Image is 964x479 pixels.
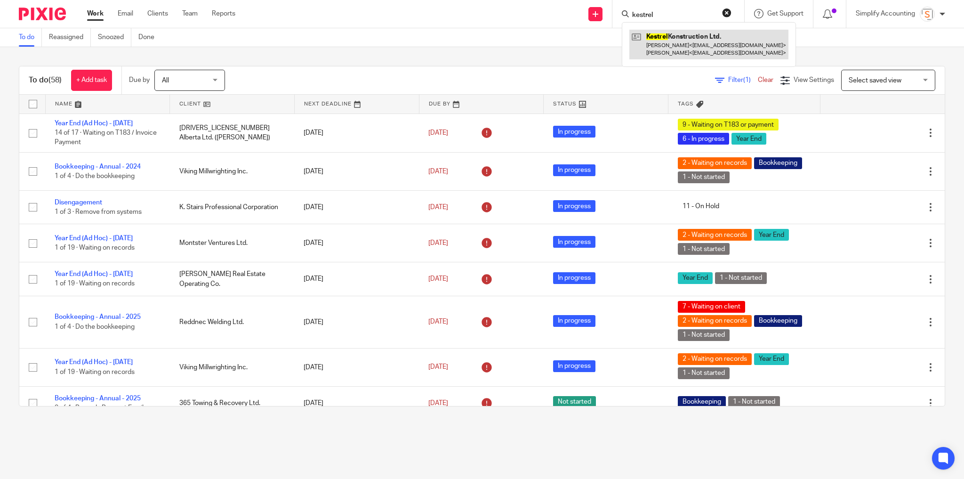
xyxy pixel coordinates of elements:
a: Clear [758,77,773,83]
span: 2 - Waiting on records [678,315,752,327]
td: K. Stairs Professional Corporation [170,190,295,224]
a: Done [138,28,161,47]
span: 6 - In progress [678,133,729,145]
span: Get Support [767,10,803,17]
span: [DATE] [428,319,448,325]
a: Clients [147,9,168,18]
span: 1 - Not started [678,367,730,379]
button: Clear [722,8,731,17]
a: + Add task [71,70,112,91]
span: In progress [553,272,595,284]
span: 7 - Waiting on client [678,301,745,313]
a: Bookkeeping - Annual - 2024 [55,163,141,170]
td: [DATE] [294,224,419,262]
span: In progress [553,236,595,248]
span: In progress [553,126,595,138]
td: [DATE] [294,296,419,348]
span: (1) [743,77,751,83]
span: 1 of 4 · Do the bookkeeping [55,173,135,179]
a: Bookkeeping - Annual - 2025 [55,314,141,320]
a: Work [87,9,104,18]
span: (58) [48,76,62,84]
span: In progress [553,200,595,212]
span: In progress [553,315,595,327]
span: 1 of 4 · Do the bookkeeping [55,324,135,330]
span: Bookkeeping [678,396,726,408]
span: 9 - Waiting on T183 or payment [678,119,779,130]
a: Email [118,9,133,18]
span: 1 of 19 · Waiting on records [55,245,135,252]
td: Viking Millwrighting Inc. [170,348,295,386]
td: Montster Ventures Ltd. [170,224,295,262]
img: Screenshot%202023-11-29%20141159.png [920,7,935,22]
a: Snoozed [98,28,131,47]
span: 1 of 19 · Waiting on records [55,281,135,287]
td: [DATE] [294,262,419,296]
span: [DATE] [428,204,448,211]
span: Year End [731,133,766,145]
a: Reassigned [49,28,91,47]
td: 365 Towing & Recovery Ltd. [170,386,295,420]
span: 1 - Not started [678,329,730,341]
span: Year End [754,353,789,365]
a: Year End (Ad Hoc) - [DATE] [55,120,133,127]
span: 1 - Not started [678,171,730,183]
span: Year End [754,229,789,241]
a: Team [182,9,198,18]
td: [PERSON_NAME] Real Estate Operating Co. [170,262,295,296]
span: [DATE] [428,240,448,246]
td: [DRIVERS_LICENSE_NUMBER] Alberta Ltd. ([PERSON_NAME]) [170,114,295,152]
span: [DATE] [428,168,448,175]
span: 2 - Waiting on records [678,353,752,365]
a: Year End (Ad Hoc) - [DATE] [55,235,133,242]
span: 1 - Not started [728,396,780,408]
span: 1 of 19 · Waiting on records [55,369,135,375]
span: [DATE] [428,400,448,406]
span: Year End [678,272,713,284]
a: Year End (Ad Hoc) - [DATE] [55,271,133,277]
a: Year End (Ad Hoc) - [DATE] [55,359,133,365]
a: Reports [212,9,235,18]
span: [DATE] [428,276,448,282]
span: 1 - Not started [715,272,767,284]
a: To do [19,28,42,47]
input: Search [631,11,716,20]
span: Tags [678,101,694,106]
span: 1 of 3 · Remove from systems [55,209,142,215]
span: Select saved view [849,77,901,84]
span: Bookkeeping [754,315,802,327]
span: Not started [553,396,596,408]
td: [DATE] [294,114,419,152]
h1: To do [29,75,62,85]
span: In progress [553,360,595,372]
td: [DATE] [294,386,419,420]
p: Due by [129,75,150,85]
span: 1 - Not started [678,243,730,255]
span: [DATE] [428,364,448,371]
td: Viking Millwrighting Inc. [170,152,295,190]
span: Filter [728,77,758,83]
a: Disengagement [55,199,102,206]
span: 2 - Waiting on records [678,229,752,241]
span: View Settings [794,77,834,83]
img: Pixie [19,8,66,20]
span: 0 of 4 · Records Request Email [55,405,144,411]
span: [DATE] [428,130,448,136]
span: Bookkeeping [754,157,802,169]
td: [DATE] [294,348,419,386]
td: [DATE] [294,190,419,224]
p: Simplify Accounting [856,9,915,18]
span: 11 - On Hold [678,200,724,212]
td: Reddnec Welding Ltd. [170,296,295,348]
span: All [162,77,169,84]
span: 2 - Waiting on records [678,157,752,169]
span: 14 of 17 · Waiting on T183 / Invoice Payment [55,130,157,146]
a: Bookkeeping - Annual - 2025 [55,395,141,402]
td: [DATE] [294,152,419,190]
span: In progress [553,164,595,176]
